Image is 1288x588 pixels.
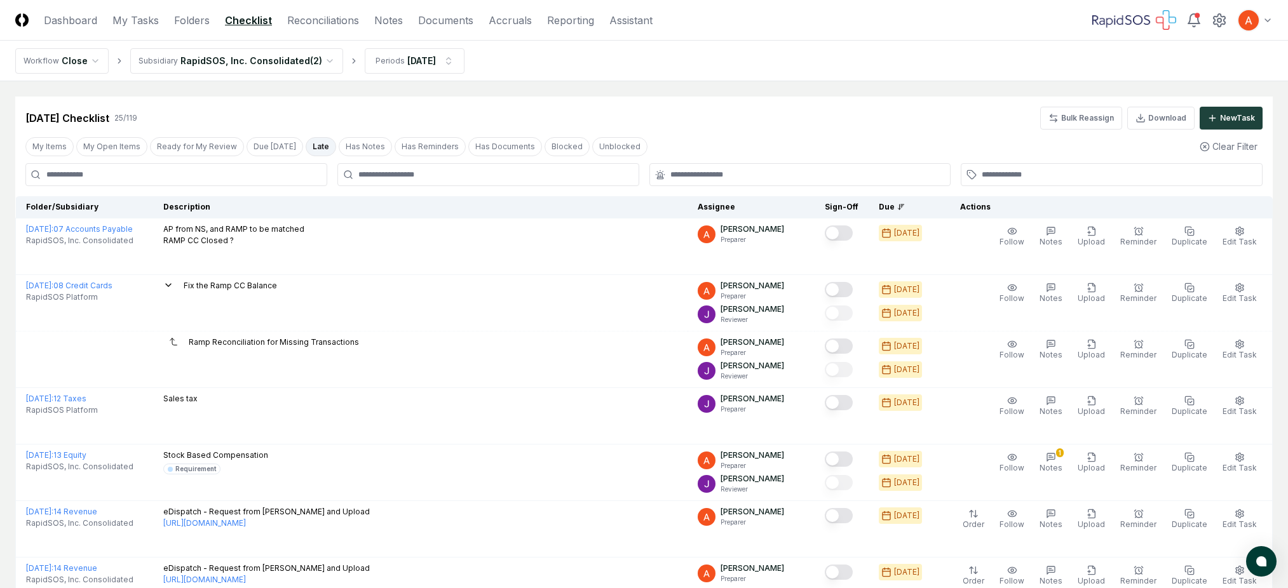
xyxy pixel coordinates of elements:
[1078,519,1105,529] span: Upload
[698,565,715,582] img: ACg8ocK3mdmu6YYpaRl40uhUUGu9oxSxFSb1vbjsnEih2JuwAH1PGA=s96-c
[1223,406,1257,416] span: Edit Task
[26,461,133,472] span: RapidSOS, Inc. Consolidated
[1220,280,1259,307] button: Edit Task
[1040,576,1062,585] span: Notes
[1000,237,1024,246] span: Follow
[1223,350,1257,359] span: Edit Task
[1172,519,1207,529] span: Duplicate
[26,518,133,529] span: RapidSOS, Inc. Consolidated
[698,475,715,493] img: ACg8ocKTC56tjQR6-o9bi8poVV4j_qMfO6M0RniyL9InnBgkmYdNig=s96-c
[407,54,436,67] div: [DATE]
[1120,293,1156,303] span: Reminder
[547,13,594,28] a: Reporting
[163,574,246,585] a: [URL][DOMAIN_NAME]
[1220,393,1259,420] button: Edit Task
[698,362,715,380] img: ACg8ocKTC56tjQR6-o9bi8poVV4j_qMfO6M0RniyL9InnBgkmYdNig=s96-c
[894,284,919,295] div: [DATE]
[1000,519,1024,529] span: Follow
[721,518,784,527] p: Preparer
[1120,519,1156,529] span: Reminder
[1223,293,1257,303] span: Edit Task
[721,450,784,461] p: [PERSON_NAME]
[721,404,784,414] p: Preparer
[825,362,853,377] button: Mark complete
[609,13,653,28] a: Assistant
[1172,237,1207,246] span: Duplicate
[189,337,359,348] p: Ramp Reconciliation for Missing Transactions
[1075,280,1108,307] button: Upload
[1223,463,1257,472] span: Edit Task
[698,395,715,413] img: ACg8ocKTC56tjQR6-o9bi8poVV4j_qMfO6M0RniyL9InnBgkmYdNig=s96-c
[698,282,715,300] img: ACg8ocK3mdmu6YYpaRl40uhUUGu9oxSxFSb1vbjsnEih2JuwAH1PGA=s96-c
[950,201,1263,213] div: Actions
[1040,406,1062,416] span: Notes
[26,281,53,290] span: [DATE] :
[26,563,53,573] span: [DATE] :
[815,196,869,218] th: Sign-Off
[825,395,853,410] button: Mark complete
[825,225,853,241] button: Mark complete
[698,338,715,356] img: ACg8ocK3mdmu6YYpaRl40uhUUGu9oxSxFSb1vbjsnEih2JuwAH1PGA=s96-c
[894,477,919,488] div: [DATE]
[26,450,53,460] span: [DATE] :
[825,338,853,354] button: Mark complete
[997,337,1027,363] button: Follow
[26,563,97,573] a: [DATE]:14 Revenue
[1078,406,1105,416] span: Upload
[1075,337,1108,363] button: Upload
[1078,463,1105,472] span: Upload
[225,13,272,28] a: Checklist
[825,282,853,297] button: Mark complete
[698,225,715,243] img: ACg8ocK3mdmu6YYpaRl40uhUUGu9oxSxFSb1vbjsnEih2JuwAH1PGA=s96-c
[688,196,815,218] th: Assignee
[1220,112,1255,124] div: New Task
[163,393,198,404] p: Sales tax
[1118,450,1159,476] button: Reminder
[1120,406,1156,416] span: Reminder
[894,453,919,465] div: [DATE]
[112,13,159,28] a: My Tasks
[1092,10,1176,30] img: RapidSOS logo
[1172,293,1207,303] span: Duplicate
[139,55,178,67] div: Subsidiary
[489,13,532,28] a: Accruals
[26,224,133,234] a: [DATE]:07 Accounts Payable
[184,280,277,291] p: Fix the Ramp CC Balance
[825,451,853,467] button: Mark complete
[1037,337,1065,363] button: Notes
[1040,107,1122,130] button: Bulk Reassign
[163,224,304,246] p: AP from NS, and RAMP to be matched RAMP CC Closed ?
[163,450,268,461] p: Stock Based Compensation
[825,305,853,321] button: Mark complete
[1200,107,1263,130] button: NewTask
[1127,107,1195,130] button: Download
[1078,293,1105,303] span: Upload
[1040,237,1062,246] span: Notes
[1040,293,1062,303] span: Notes
[26,507,97,516] a: [DATE]:14 Revenue
[15,13,29,27] img: Logo
[26,507,53,516] span: [DATE] :
[1169,450,1210,476] button: Duplicate
[721,506,784,518] p: [PERSON_NAME]
[1220,450,1259,476] button: Edit Task
[1037,393,1065,420] button: Notes
[1118,393,1159,420] button: Reminder
[894,566,919,578] div: [DATE]
[960,506,987,533] button: Order
[25,137,74,156] button: My Items
[721,574,784,584] p: Preparer
[721,280,784,291] p: [PERSON_NAME]
[44,13,97,28] a: Dashboard
[26,574,133,585] span: RapidSOS, Inc. Consolidated
[1118,506,1159,533] button: Reminder
[376,55,405,67] div: Periods
[698,305,715,323] img: ACg8ocKTC56tjQR6-o9bi8poVV4j_qMfO6M0RniyL9InnBgkmYdNig=s96-c
[963,519,984,529] span: Order
[1223,576,1257,585] span: Edit Task
[721,563,784,574] p: [PERSON_NAME]
[16,196,153,218] th: Folder/Subsidiary
[153,196,688,218] th: Description
[1037,224,1065,250] button: Notes
[1056,448,1064,457] div: 1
